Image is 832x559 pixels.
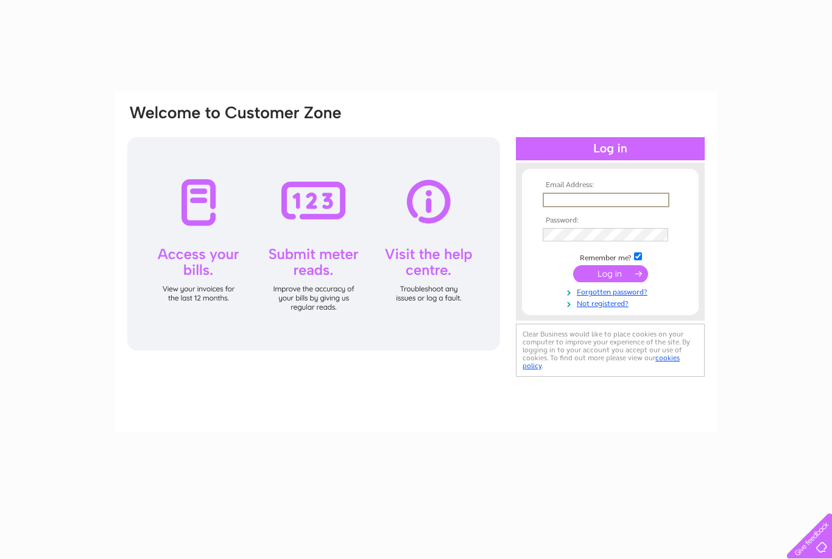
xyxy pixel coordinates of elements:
a: Forgotten password? [543,285,681,297]
td: Remember me? [540,251,681,263]
th: Email Address: [540,181,681,190]
a: Not registered? [543,297,681,308]
th: Password: [540,216,681,225]
input: Submit [573,265,648,282]
div: Clear Business would like to place cookies on your computer to improve your experience of the sit... [516,324,705,377]
a: cookies policy [523,354,680,370]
